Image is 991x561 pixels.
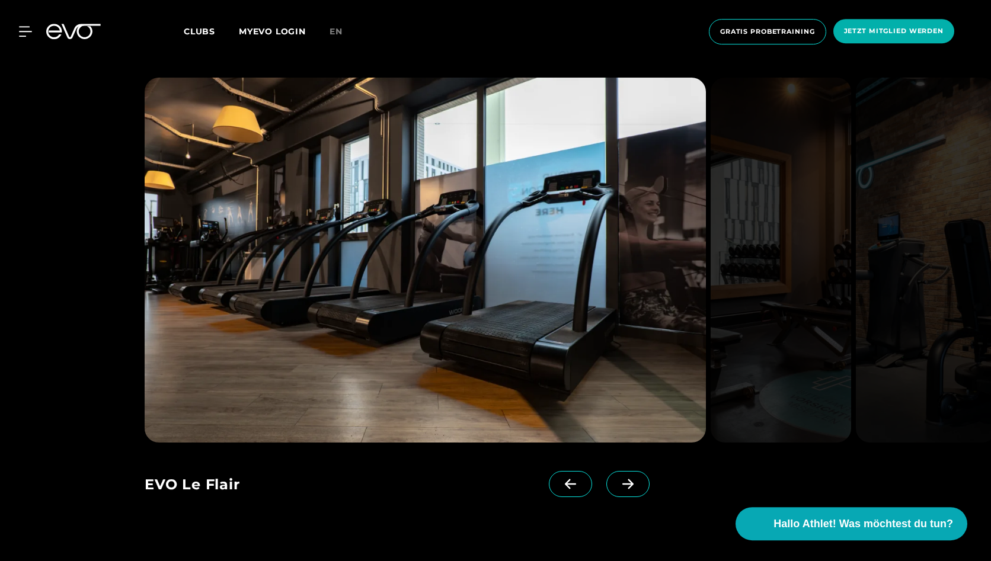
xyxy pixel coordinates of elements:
span: Gratis Probetraining [720,27,815,37]
a: MYEVO LOGIN [239,26,306,37]
span: Clubs [184,26,215,37]
img: evofitness [145,78,706,443]
span: en [330,26,343,37]
button: Hallo Athlet! Was möchtest du tun? [736,507,967,540]
a: Jetzt Mitglied werden [830,19,958,44]
a: Gratis Probetraining [705,19,830,44]
a: en [330,25,357,39]
img: evofitness [711,78,851,443]
span: Hallo Athlet! Was möchtest du tun? [773,516,953,532]
span: Jetzt Mitglied werden [844,26,944,36]
a: Clubs [184,25,239,37]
